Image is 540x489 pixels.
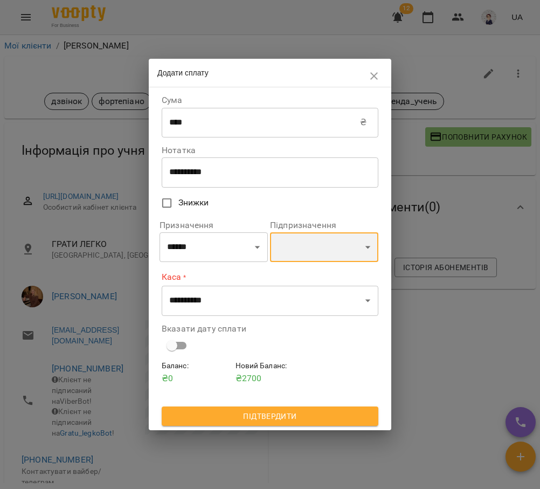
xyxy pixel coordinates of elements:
label: Каса [162,271,378,283]
span: Підтвердити [170,410,370,423]
p: ₴ 2700 [236,372,305,385]
label: Сума [162,96,378,105]
label: Підпризначення [270,221,378,230]
h6: Баланс : [162,360,231,372]
span: Знижки [178,196,209,209]
span: Додати сплату [157,68,209,77]
label: Вказати дату сплати [162,325,378,333]
h6: Новий Баланс : [236,360,305,372]
label: Нотатка [162,146,378,155]
p: ₴ [360,116,366,129]
button: Підтвердити [162,407,378,426]
p: ₴ 0 [162,372,231,385]
label: Призначення [160,221,268,230]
